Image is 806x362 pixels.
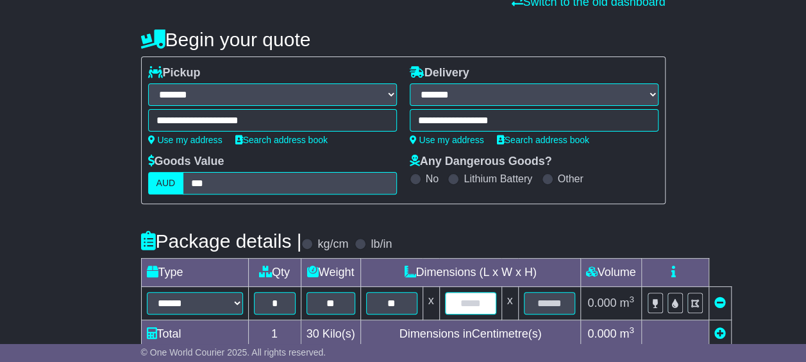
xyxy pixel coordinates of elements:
[371,237,392,252] label: lb/in
[464,173,532,185] label: Lithium Battery
[248,320,301,349] td: 1
[410,135,484,145] a: Use my address
[148,135,222,145] a: Use my address
[235,135,328,145] a: Search address book
[497,135,589,145] a: Search address book
[141,259,248,287] td: Type
[501,287,518,320] td: x
[306,327,319,340] span: 30
[248,259,301,287] td: Qty
[423,287,439,320] td: x
[360,259,580,287] td: Dimensions (L x W x H)
[580,259,641,287] td: Volume
[426,173,439,185] label: No
[714,297,726,309] a: Remove this item
[558,173,584,185] label: Other
[301,320,360,349] td: Kilo(s)
[629,295,634,304] sup: 3
[619,327,634,340] span: m
[148,172,184,194] label: AUD
[141,320,248,349] td: Total
[587,327,616,340] span: 0.000
[148,66,201,80] label: Pickup
[301,259,360,287] td: Weight
[141,230,302,252] h4: Package details |
[141,347,326,358] span: © One World Courier 2025. All rights reserved.
[410,66,469,80] label: Delivery
[148,155,224,169] label: Goods Value
[360,320,580,349] td: Dimensions in Centimetre(s)
[587,297,616,309] span: 0.000
[317,237,348,252] label: kg/cm
[410,155,552,169] label: Any Dangerous Goods?
[619,297,634,309] span: m
[141,29,666,50] h4: Begin your quote
[714,327,726,340] a: Add new item
[629,325,634,335] sup: 3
